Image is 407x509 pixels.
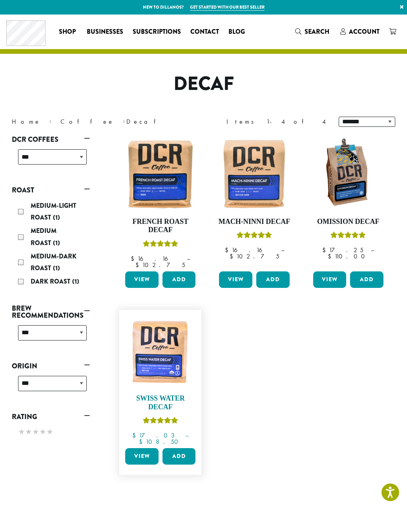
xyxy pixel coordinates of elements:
bdi: 108.50 [139,438,182,446]
div: Rated 5.00 out of 5 [143,416,178,428]
a: Mach-Ninni DecafRated 5.00 out of 5 [217,137,291,268]
span: Subscriptions [133,27,181,37]
span: $ [225,246,232,254]
span: $ [131,255,137,263]
span: Account [349,27,380,36]
div: Items 1-4 of 4 [226,117,327,126]
h4: Omission Decaf [311,218,385,226]
span: ★ [46,426,53,438]
bdi: 17.25 [322,246,363,254]
span: $ [322,246,329,254]
a: Home [12,117,41,126]
bdi: 16.16 [225,246,274,254]
bdi: 16.16 [131,255,179,263]
span: $ [135,261,142,269]
div: Brew Recommendations [12,322,90,350]
a: Search [290,25,336,38]
a: Get started with our best seller [190,4,265,11]
span: $ [328,252,334,260]
a: Shop [54,26,82,38]
nav: Breadcrumb [12,117,192,126]
span: $ [230,252,236,260]
div: Rated 5.00 out of 5 [143,239,178,251]
span: (1) [72,277,79,286]
div: Rated 4.33 out of 5 [330,231,366,242]
span: (1) [53,238,60,247]
button: Add [350,271,383,288]
span: – [187,255,190,263]
a: View [219,271,252,288]
span: $ [132,431,139,439]
span: (1) [53,213,60,222]
span: Blog [228,27,245,37]
button: Add [256,271,290,288]
span: – [281,246,284,254]
a: View [125,271,159,288]
bdi: 102.75 [135,261,185,269]
a: View [125,448,159,465]
div: Rated 5.00 out of 5 [237,231,272,242]
a: French Roast DecafRated 5.00 out of 5 [123,137,197,268]
a: Origin [12,359,90,373]
a: Omission DecafRated 4.33 out of 5 [311,137,385,268]
div: Origin [12,373,90,401]
div: Rating [12,423,90,441]
a: View [313,271,347,288]
a: Rating [12,410,90,423]
button: Add [162,271,196,288]
span: Dark Roast [31,277,72,286]
div: Roast [12,197,90,292]
span: Medium-Light Roast [31,201,76,222]
span: › [49,114,52,126]
span: ★ [39,426,46,438]
a: Coffee [60,117,114,126]
img: DCR-Swiss-Water-Decaf-Coffee-Bag-300x300.png [123,314,197,388]
img: DCRCoffee_DL_Bag_Omission_2019-300x300.jpg [311,137,385,211]
span: $ [139,438,146,446]
h4: Swiss Water Decaf [123,394,197,411]
span: Medium Roast [31,226,57,247]
button: Add [162,448,196,465]
bdi: 102.75 [230,252,279,260]
span: ★ [25,426,32,438]
img: French-Roast-Decaf-12oz-300x300.jpg [123,137,197,211]
h4: Mach-Ninni Decaf [217,218,291,226]
span: Medium-Dark Roast [31,252,77,273]
span: Search [305,27,329,36]
h4: French Roast Decaf [123,218,197,234]
span: Contact [190,27,219,37]
img: Mach-Ninni-Decaf-12oz-300x300.jpg [217,137,291,211]
span: ★ [18,426,25,438]
span: – [371,246,374,254]
bdi: 110.00 [328,252,369,260]
div: DCR Coffees [12,146,90,174]
a: Brew Recommendations [12,302,90,322]
span: Shop [59,27,76,37]
span: ★ [32,426,39,438]
span: › [122,114,125,126]
span: (1) [53,264,60,273]
a: Roast [12,183,90,197]
a: DCR Coffees [12,133,90,146]
span: – [185,431,188,439]
a: Swiss Water DecafRated 5.00 out of 5 [123,314,197,445]
h1: Decaf [6,73,401,95]
bdi: 17.03 [132,431,178,439]
span: Businesses [87,27,123,37]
